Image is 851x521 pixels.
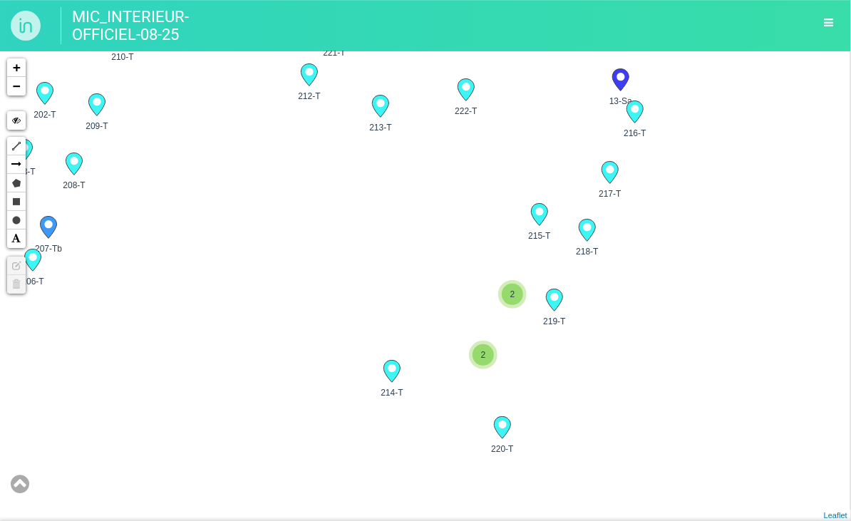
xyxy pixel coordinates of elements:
[569,245,606,258] span: 218-T
[824,511,847,520] a: Leaflet
[484,443,521,455] span: 220-T
[56,179,93,192] span: 208-T
[14,275,51,288] span: 206-T
[7,77,26,96] a: Zoom out
[536,315,573,328] span: 219-T
[7,192,26,211] a: Rectangle
[473,344,494,366] span: 2
[7,257,26,275] a: No layers to edit
[7,229,26,248] a: Text
[7,137,26,155] a: Polyline
[448,105,485,118] span: 222-T
[521,229,558,242] span: 215-T
[7,275,26,294] a: No layers to delete
[6,165,43,178] span: 203-T
[502,284,523,305] span: 2
[7,211,26,229] a: Circle
[61,7,203,44] p: MIC_INTERIEUR-OFFICIEL-08-25
[7,174,26,192] a: Polygon
[104,51,141,63] span: 210-T
[7,155,26,174] a: Arrow
[78,120,115,133] span: 209-T
[592,187,629,200] span: 217-T
[373,386,411,399] span: 214-T
[291,90,328,103] span: 212-T
[602,95,639,108] span: 13-Sa
[7,58,26,77] a: Zoom in
[316,46,353,59] span: 221-T
[617,127,654,140] span: 216-T
[26,108,63,121] span: 202-T
[30,242,67,255] span: 207-Tb
[362,121,399,134] span: 213-T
